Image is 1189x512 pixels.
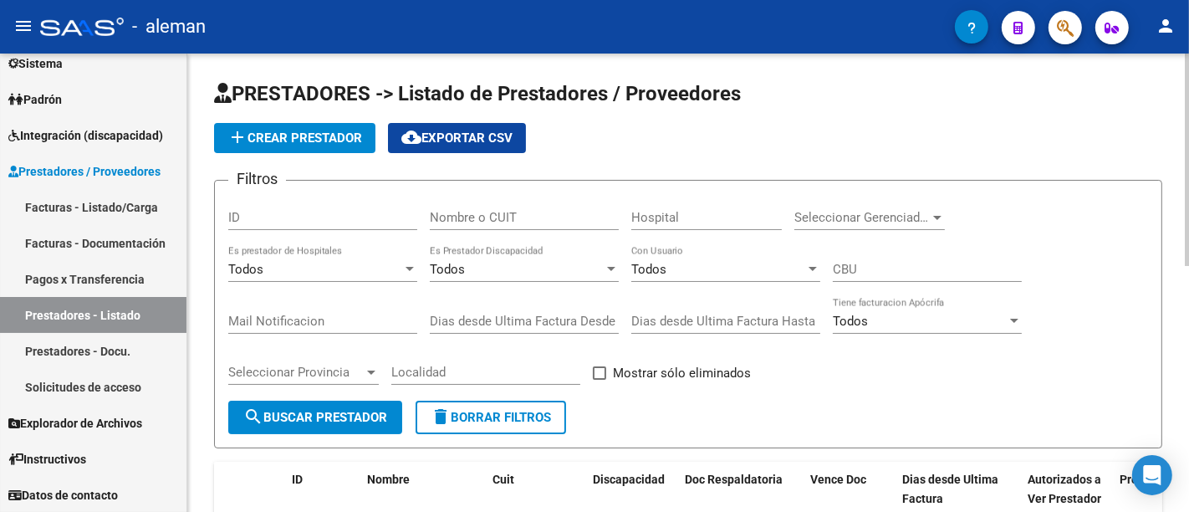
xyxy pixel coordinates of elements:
[8,450,86,468] span: Instructivos
[492,473,514,486] span: Cuit
[13,16,33,36] mat-icon: menu
[8,486,118,504] span: Datos de contacto
[902,473,998,505] span: Dias desde Ultima Factura
[228,365,364,380] span: Seleccionar Provincia
[1120,473,1170,486] span: Provincia
[227,127,247,147] mat-icon: add
[685,473,783,486] span: Doc Respaldatoria
[1132,455,1172,495] div: Open Intercom Messenger
[833,314,868,329] span: Todos
[631,262,666,277] span: Todos
[227,131,362,146] span: Crear Prestador
[292,473,303,486] span: ID
[8,54,63,73] span: Sistema
[228,262,263,277] span: Todos
[8,162,161,181] span: Prestadores / Proveedores
[243,410,387,425] span: Buscar Prestador
[613,363,751,383] span: Mostrar sólo eliminados
[228,401,402,434] button: Buscar Prestador
[8,90,62,109] span: Padrón
[401,127,421,147] mat-icon: cloud_download
[8,126,163,145] span: Integración (discapacidad)
[8,414,142,433] span: Explorador de Archivos
[416,401,566,434] button: Borrar Filtros
[401,131,513,146] span: Exportar CSV
[794,210,930,225] span: Seleccionar Gerenciador
[214,82,741,105] span: PRESTADORES -> Listado de Prestadores / Proveedores
[228,167,286,191] h3: Filtros
[1028,473,1101,505] span: Autorizados a Ver Prestador
[367,473,410,486] span: Nombre
[388,123,526,153] button: Exportar CSV
[1156,16,1176,36] mat-icon: person
[132,8,206,45] span: - aleman
[431,410,551,425] span: Borrar Filtros
[214,123,375,153] button: Crear Prestador
[430,262,465,277] span: Todos
[593,473,665,486] span: Discapacidad
[243,407,263,427] mat-icon: search
[431,407,451,427] mat-icon: delete
[810,473,866,486] span: Vence Doc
